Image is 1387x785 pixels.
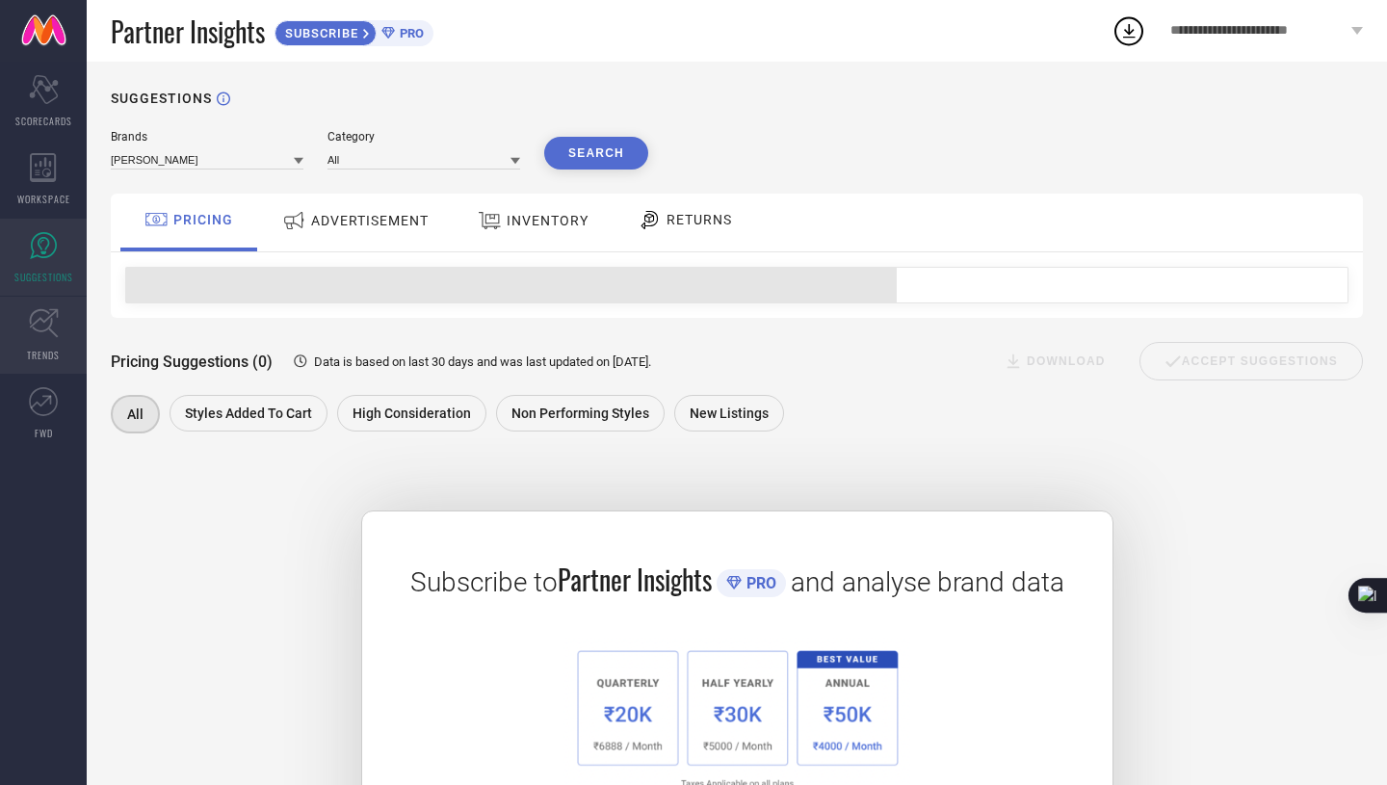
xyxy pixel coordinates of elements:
[742,574,776,592] span: PRO
[410,566,558,598] span: Subscribe to
[507,213,589,228] span: INVENTORY
[544,137,648,170] button: Search
[511,406,649,421] span: Non Performing Styles
[35,426,53,440] span: FWD
[395,26,424,40] span: PRO
[314,354,651,369] span: Data is based on last 30 days and was last updated on [DATE] .
[14,270,73,284] span: SUGGESTIONS
[111,130,303,144] div: Brands
[353,406,471,421] span: High Consideration
[127,406,144,422] span: All
[558,560,712,599] span: Partner Insights
[111,353,273,371] span: Pricing Suggestions (0)
[27,348,60,362] span: TRENDS
[185,406,312,421] span: Styles Added To Cart
[791,566,1064,598] span: and analyse brand data
[667,212,732,227] span: RETURNS
[111,91,212,106] h1: SUGGESTIONS
[327,130,520,144] div: Category
[690,406,769,421] span: New Listings
[111,12,265,51] span: Partner Insights
[311,213,429,228] span: ADVERTISEMENT
[173,212,233,227] span: PRICING
[275,15,433,46] a: SUBSCRIBEPRO
[17,192,70,206] span: WORKSPACE
[1139,342,1363,380] div: Accept Suggestions
[275,26,363,40] span: SUBSCRIBE
[1112,13,1146,48] div: Open download list
[15,114,72,128] span: SCORECARDS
